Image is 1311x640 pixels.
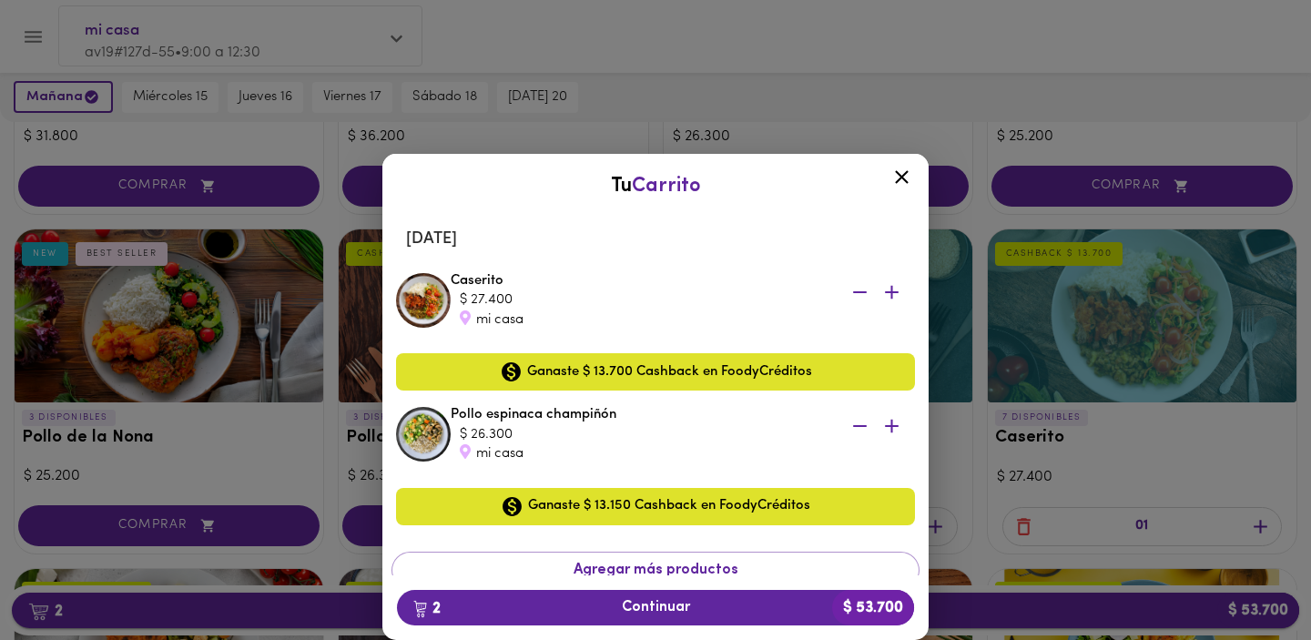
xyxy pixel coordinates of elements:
[451,405,915,463] div: Pollo espinaca champiñón
[632,176,701,197] span: Carrito
[396,488,915,525] div: Ganaste $ 13.150 Cashback en FoodyCréditos
[460,425,824,444] div: $ 26.300
[451,271,915,330] div: Caserito
[413,600,427,618] img: cart.png
[391,218,920,261] li: [DATE]
[396,407,451,462] img: Pollo espinaca champiñón
[402,596,452,620] b: 2
[460,444,824,463] div: mi casa
[460,310,824,330] div: mi casa
[832,590,914,625] b: $ 53.700
[407,562,904,579] span: Agregar más productos
[460,290,824,310] div: $ 27.400
[396,353,915,391] div: Ganaste $ 13.700 Cashback en FoodyCréditos
[412,599,899,616] span: Continuar
[397,590,914,625] button: 2Continuar$ 53.700
[1205,534,1293,622] iframe: Messagebird Livechat Widget
[396,273,451,328] img: Caserito
[391,552,920,589] button: Agregar más productos
[401,172,910,200] div: Tu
